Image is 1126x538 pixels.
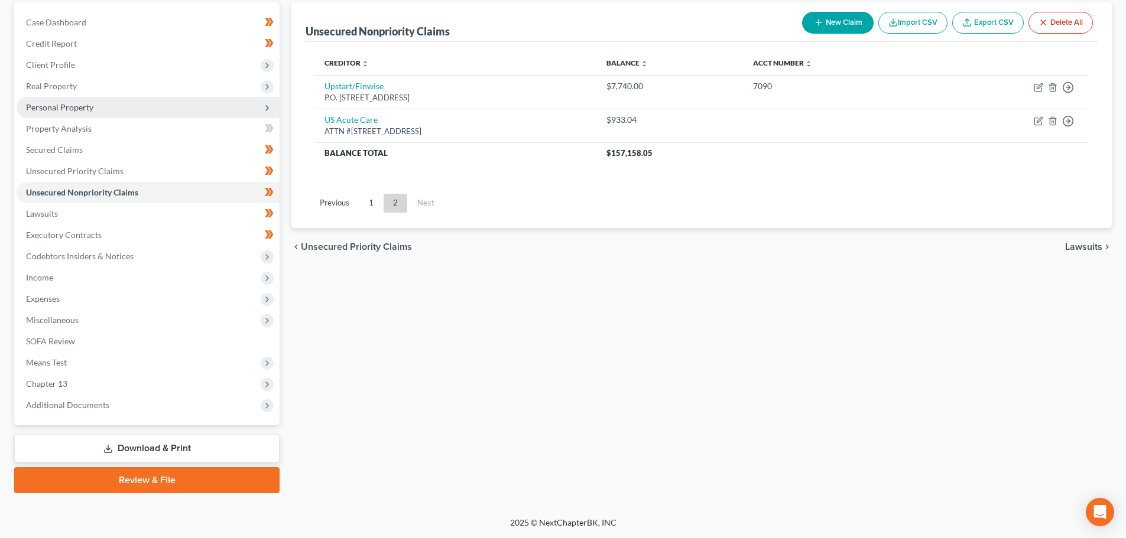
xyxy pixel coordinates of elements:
span: Secured Claims [26,145,83,155]
a: Acct Number unfold_more [753,58,812,67]
span: Codebtors Insiders & Notices [26,251,134,261]
span: Unsecured Priority Claims [26,166,124,176]
i: unfold_more [805,60,812,67]
div: ATTN #[STREET_ADDRESS] [325,126,587,137]
span: SOFA Review [26,336,75,346]
a: Secured Claims [17,139,280,161]
button: New Claim [802,12,874,34]
span: Additional Documents [26,400,109,410]
i: unfold_more [362,60,369,67]
div: Open Intercom Messenger [1086,498,1114,526]
a: Export CSV [952,12,1024,34]
div: $7,740.00 [606,80,734,92]
button: Import CSV [878,12,947,34]
a: Balance unfold_more [606,58,648,67]
a: Download & Print [14,435,280,462]
span: Personal Property [26,102,93,112]
button: Delete All [1028,12,1093,34]
a: Executory Contracts [17,224,280,246]
a: Unsecured Priority Claims [17,161,280,182]
span: Lawsuits [26,208,58,219]
a: Upstart/Finwise [325,81,384,91]
i: chevron_right [1102,242,1112,252]
span: Property Analysis [26,123,92,133]
span: Unsecured Nonpriority Claims [26,187,138,197]
span: Chapter 13 [26,379,67,389]
span: Unsecured Priority Claims [301,242,412,252]
div: Unsecured Nonpriority Claims [306,24,450,38]
span: Income [26,272,53,282]
span: Client Profile [26,60,75,70]
th: Balance Total [315,142,596,164]
a: Previous [310,194,359,213]
div: 2025 © NextChapterBK, INC [226,517,900,538]
span: Miscellaneous [26,315,79,325]
a: Property Analysis [17,118,280,139]
a: Case Dashboard [17,12,280,33]
span: Real Property [26,81,77,91]
span: $157,158.05 [606,148,653,158]
div: P.O. [STREET_ADDRESS] [325,92,587,103]
span: Executory Contracts [26,230,102,240]
a: Unsecured Nonpriority Claims [17,182,280,203]
a: 2 [384,194,407,213]
a: US Acute Care [325,115,378,125]
a: Credit Report [17,33,280,54]
span: Means Test [26,357,67,367]
span: Credit Report [26,38,77,48]
a: Review & File [14,467,280,493]
div: 7090 [753,80,924,92]
i: chevron_left [291,242,301,252]
a: Creditor unfold_more [325,58,369,67]
a: Lawsuits [17,203,280,224]
span: Case Dashboard [26,17,86,27]
span: Expenses [26,294,60,304]
button: Lawsuits chevron_right [1065,242,1112,252]
a: SOFA Review [17,331,280,352]
i: unfold_more [641,60,648,67]
button: chevron_left Unsecured Priority Claims [291,242,412,252]
a: 1 [359,194,383,213]
span: Lawsuits [1065,242,1102,252]
div: $933.04 [606,114,734,126]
